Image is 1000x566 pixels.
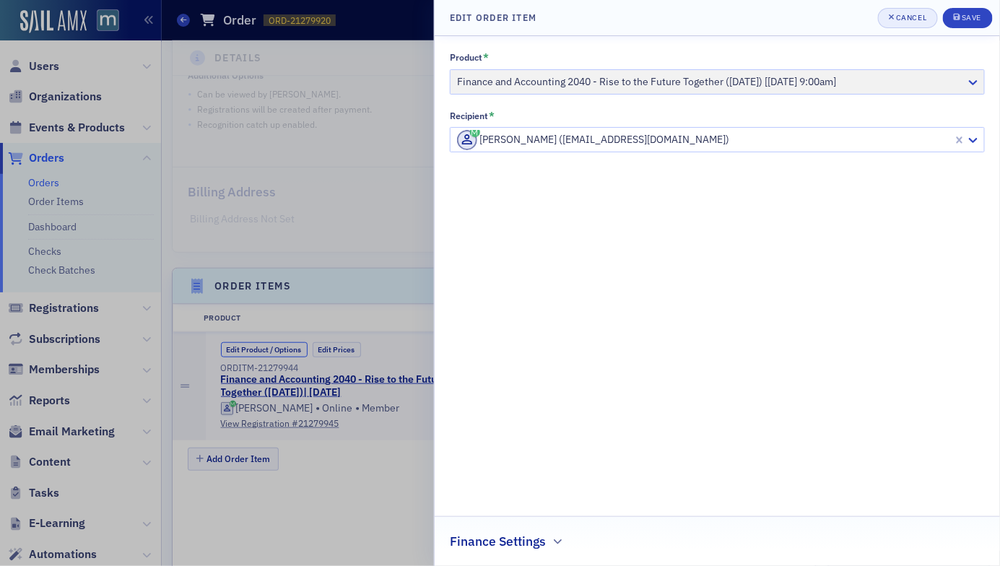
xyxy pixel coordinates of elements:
[484,51,490,64] abbr: This field is required
[490,110,495,123] abbr: This field is required
[450,52,482,63] div: Product
[457,130,950,150] div: [PERSON_NAME] ([EMAIL_ADDRESS][DOMAIN_NAME])
[896,14,926,22] div: Cancel
[450,110,488,121] div: Recipient
[450,11,536,24] h4: Edit Order Item
[962,14,981,22] div: Save
[878,8,938,28] button: Cancel
[943,8,993,28] button: Save
[450,532,546,551] h2: Finance Settings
